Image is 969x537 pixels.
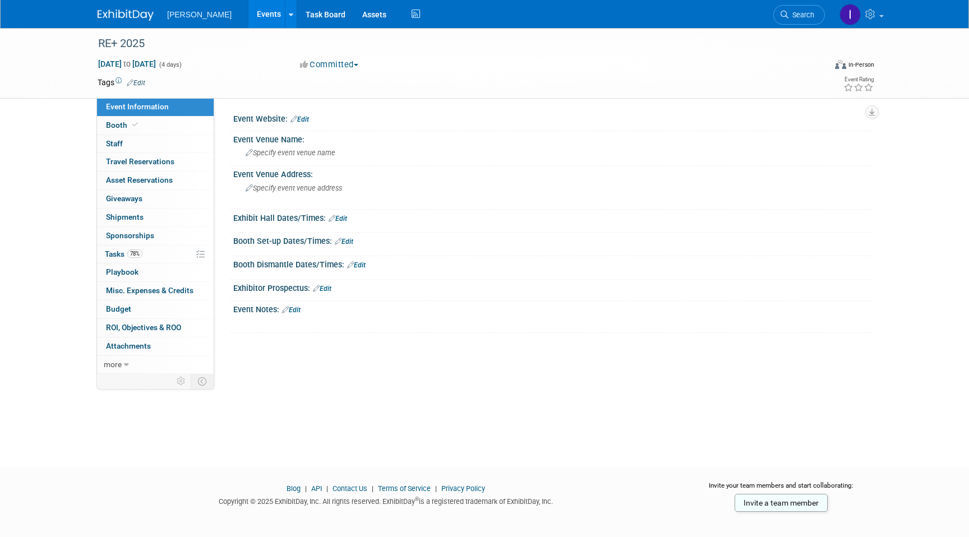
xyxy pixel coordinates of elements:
[106,231,154,240] span: Sponsorships
[369,484,376,493] span: |
[98,10,154,21] img: ExhibitDay
[106,194,142,203] span: Giveaways
[246,184,342,192] span: Specify event venue address
[233,166,871,180] div: Event Venue Address:
[432,484,440,493] span: |
[233,301,871,316] div: Event Notes:
[97,209,214,226] a: Shipments
[282,306,301,314] a: Edit
[127,79,145,87] a: Edit
[106,212,144,221] span: Shipments
[106,267,139,276] span: Playbook
[97,135,214,153] a: Staff
[329,215,347,223] a: Edit
[172,374,191,388] td: Personalize Event Tab Strip
[302,484,310,493] span: |
[132,122,138,128] i: Booth reservation complete
[127,249,142,258] span: 78%
[773,5,825,25] a: Search
[97,263,214,281] a: Playbook
[106,304,131,313] span: Budget
[313,285,331,293] a: Edit
[333,484,367,493] a: Contact Us
[97,282,214,300] a: Misc. Expenses & Credits
[191,374,214,388] td: Toggle Event Tabs
[233,210,871,224] div: Exhibit Hall Dates/Times:
[246,149,335,157] span: Specify event venue name
[788,11,814,19] span: Search
[335,238,353,246] a: Edit
[287,484,301,493] a: Blog
[759,58,874,75] div: Event Format
[158,61,182,68] span: (4 days)
[735,494,828,512] a: Invite a team member
[233,233,871,247] div: Booth Set-up Dates/Times:
[94,34,808,54] div: RE+ 2025
[106,157,174,166] span: Travel Reservations
[106,286,193,295] span: Misc. Expenses & Credits
[98,59,156,69] span: [DATE] [DATE]
[97,246,214,263] a: Tasks78%
[122,59,132,68] span: to
[97,300,214,318] a: Budget
[835,60,846,69] img: Format-Inperson.png
[97,319,214,337] a: ROI, Objectives & ROO
[233,280,871,294] div: Exhibitor Prospectus:
[415,496,419,502] sup: ®
[106,139,123,148] span: Staff
[106,175,173,184] span: Asset Reservations
[347,261,366,269] a: Edit
[98,494,674,507] div: Copyright © 2025 ExhibitDay, Inc. All rights reserved. ExhibitDay is a registered trademark of Ex...
[106,121,140,129] span: Booth
[233,131,871,145] div: Event Venue Name:
[97,172,214,189] a: Asset Reservations
[843,77,874,82] div: Event Rating
[441,484,485,493] a: Privacy Policy
[167,10,232,19] span: [PERSON_NAME]
[97,153,214,171] a: Travel Reservations
[106,102,169,111] span: Event Information
[290,115,309,123] a: Edit
[106,323,181,332] span: ROI, Objectives & ROO
[97,98,214,116] a: Event Information
[233,110,871,125] div: Event Website:
[848,61,874,69] div: In-Person
[97,117,214,135] a: Booth
[691,481,872,498] div: Invite your team members and start collaborating:
[296,59,363,71] button: Committed
[104,360,122,369] span: more
[97,227,214,245] a: Sponsorships
[839,4,861,25] img: Isabella DeJulia
[97,356,214,374] a: more
[97,337,214,355] a: Attachments
[97,190,214,208] a: Giveaways
[378,484,431,493] a: Terms of Service
[311,484,322,493] a: API
[106,341,151,350] span: Attachments
[324,484,331,493] span: |
[98,77,145,88] td: Tags
[105,249,142,258] span: Tasks
[233,256,871,271] div: Booth Dismantle Dates/Times:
